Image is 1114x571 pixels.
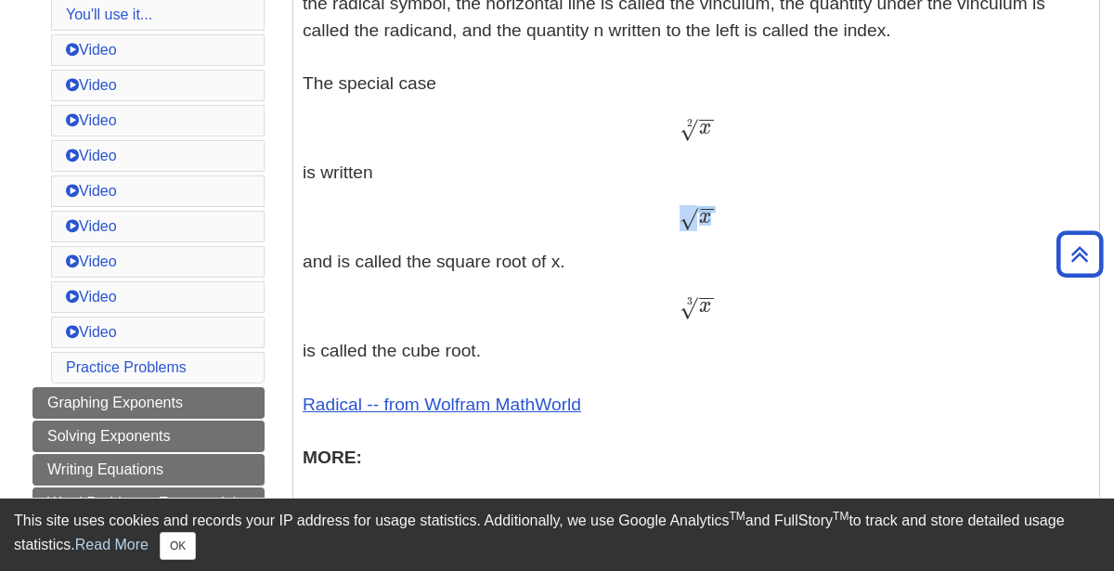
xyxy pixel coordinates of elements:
[699,207,711,227] span: x
[687,116,693,129] span: 2
[680,295,697,320] span: √
[32,387,265,419] a: Graphing Exponents
[32,454,265,486] a: Writing Equations
[160,532,196,560] button: Close
[66,77,117,93] a: Video
[66,289,117,305] a: Video
[14,510,1100,560] div: This site uses cookies and records your IP address for usage statistics. Additionally, we use Goo...
[32,421,265,452] a: Solving Exponents
[66,183,117,199] a: Video
[729,510,745,523] sup: TM
[680,117,697,142] span: √
[75,537,149,552] a: Read More
[699,296,711,317] span: x
[66,112,117,128] a: Video
[66,253,117,269] a: Video
[833,510,848,523] sup: TM
[66,42,117,58] a: Video
[66,359,187,375] a: Practice Problems
[687,294,693,307] span: 3
[699,118,711,138] span: x
[66,218,117,234] a: Video
[66,6,152,22] a: You'll use it...
[66,324,117,340] a: Video
[32,487,265,519] a: Word Problems- Exponential
[1050,241,1109,266] a: Back to Top
[303,395,581,414] a: Radical -- from Wolfram MathWorld
[66,148,117,163] a: Video
[680,206,697,231] span: √
[303,448,362,467] b: MORE:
